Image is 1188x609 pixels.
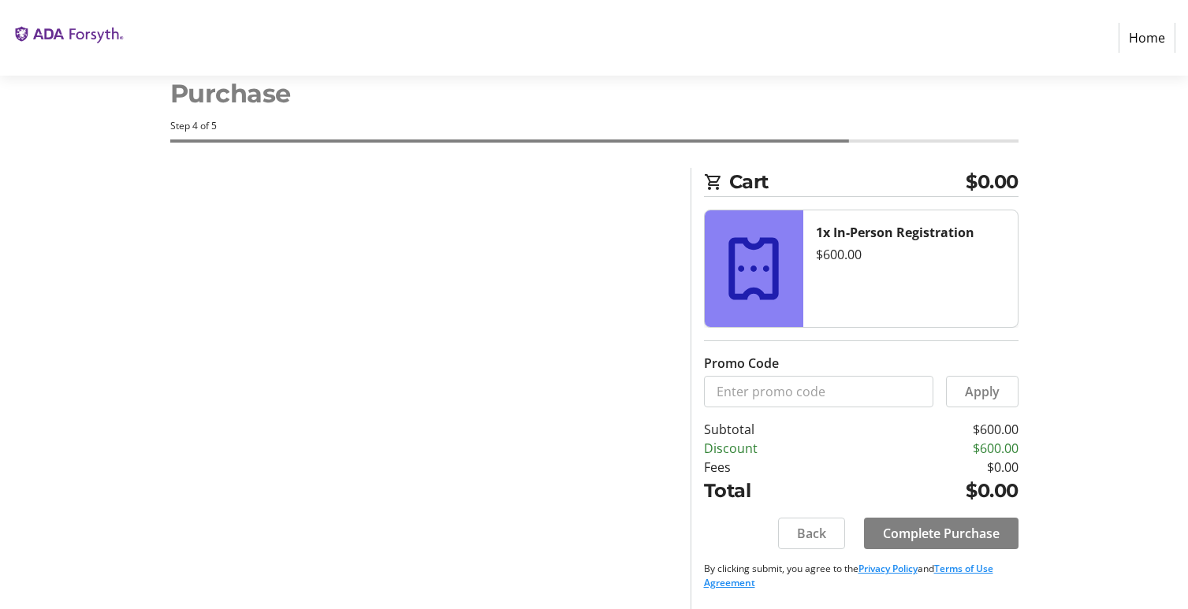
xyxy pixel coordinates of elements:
td: $600.00 [862,439,1018,458]
a: Terms of Use Agreement [704,562,993,589]
button: Back [778,518,845,549]
span: Cart [729,168,966,196]
span: Back [797,524,826,543]
img: The ADA Forsyth Institute's Logo [13,6,125,69]
td: Fees [704,458,863,477]
span: Apply [965,382,1000,401]
strong: 1x In-Person Registration [816,224,974,241]
p: By clicking submit, you agree to the and [704,562,1019,590]
td: Total [704,477,863,505]
span: Complete Purchase [883,524,1000,543]
button: Complete Purchase [864,518,1019,549]
a: Home [1119,23,1175,53]
td: Discount [704,439,863,458]
div: $600.00 [816,245,1005,264]
span: $0.00 [966,168,1019,196]
div: Step 4 of 5 [170,119,1019,133]
td: $600.00 [862,420,1018,439]
button: Apply [946,376,1019,407]
label: Promo Code [704,354,779,373]
td: $0.00 [862,477,1018,505]
a: Privacy Policy [858,562,918,575]
h1: Purchase [170,75,1019,113]
td: $0.00 [862,458,1018,477]
input: Enter promo code [704,376,933,407]
td: Subtotal [704,420,863,439]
